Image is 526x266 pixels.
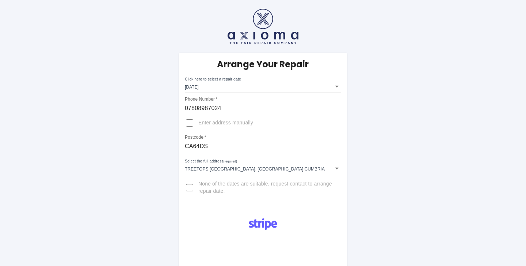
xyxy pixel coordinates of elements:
[224,160,237,163] small: (required)
[228,9,298,44] img: axioma
[185,158,237,164] label: Select the full address
[198,180,335,195] span: None of the dates are suitable, request contact to arrange repair date.
[217,59,309,70] h5: Arrange Your Repair
[185,76,241,82] label: Click here to select a repair date
[185,134,206,141] label: Postcode
[185,80,341,93] div: [DATE]
[198,119,253,127] span: Enter address manually
[185,162,341,175] div: Treetops [GEOGRAPHIC_DATA], [GEOGRAPHIC_DATA] Cumbria
[245,216,281,233] img: Logo
[185,96,217,102] label: Phone Number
